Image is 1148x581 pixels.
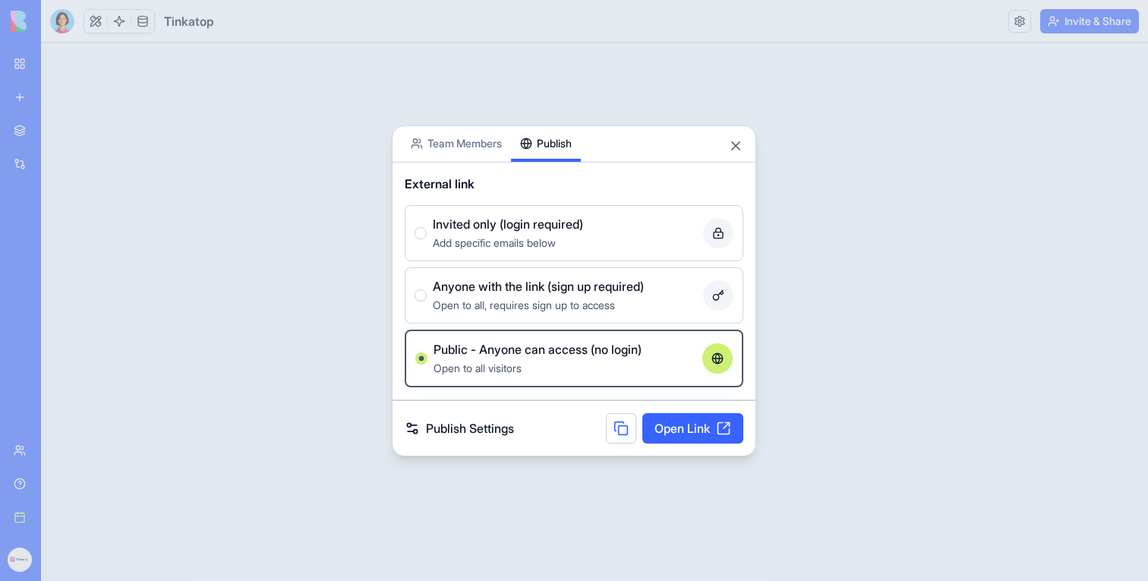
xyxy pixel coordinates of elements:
[642,413,743,444] a: Open Link
[415,227,427,239] button: Invited only (login required)Add specific emails below
[434,362,522,374] span: Open to all visitors
[402,126,511,162] button: Team Members
[434,340,642,358] span: Public - Anyone can access (no login)
[415,352,427,365] button: Public - Anyone can access (no login)Open to all visitors
[433,236,556,249] span: Add specific emails below
[415,289,427,302] button: Anyone with the link (sign up required)Open to all, requires sign up to access
[405,175,475,193] span: External link
[511,126,581,162] button: Publish
[433,298,615,311] span: Open to all, requires sign up to access
[433,277,644,295] span: Anyone with the link (sign up required)
[405,419,514,437] a: Publish Settings
[433,215,583,233] span: Invited only (login required)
